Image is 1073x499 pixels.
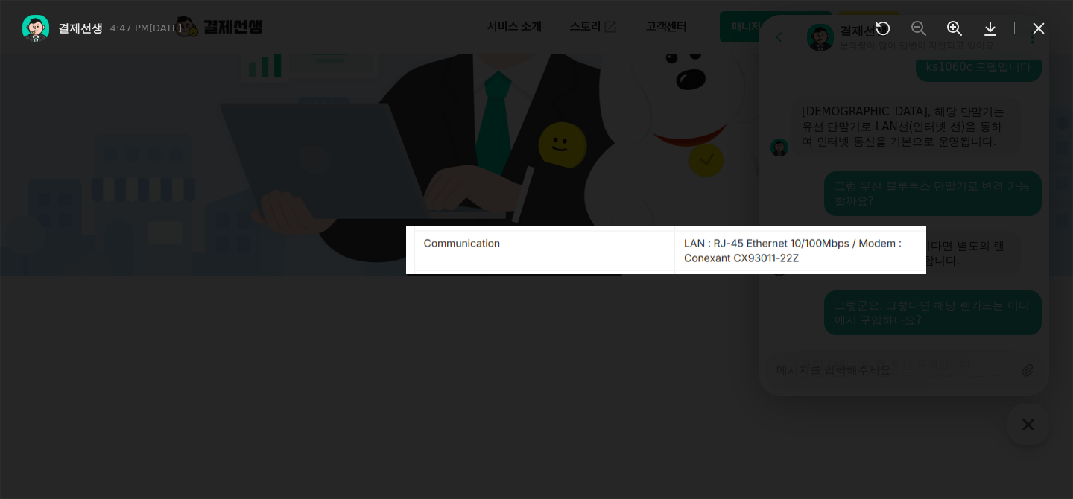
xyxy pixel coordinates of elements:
div: 결제선생 [81,8,129,25]
div: ks1060c 모델입니다 [168,45,273,60]
div: 그렇군요. 그렇다면 해당 랜카드는 어디에서 구입하나요? [76,283,273,313]
div: 그럼 무선 블루투스 단말기로 변경 가능할까요? [76,164,273,194]
div: [DEMOGRAPHIC_DATA], 해당 단말기는 유선 단말기로 LAN선(인터넷 선)을 통하여 인터넷 통신을 기본으로 운영됩니다. [43,89,252,134]
div: 와이파이 연결이 필요하시다면 별도의 랜카드로 이용을 해주셔야 합니다. [43,223,252,253]
div: 문의량이 많아 답변이 지연되고 있어요 [81,25,235,36]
